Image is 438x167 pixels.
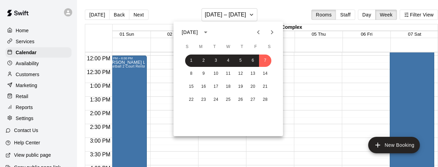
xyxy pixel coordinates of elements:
[185,81,197,93] button: 15
[234,81,247,93] button: 19
[234,94,247,106] button: 26
[249,40,262,54] span: Friday
[222,81,234,93] button: 18
[195,40,207,54] span: Monday
[222,68,234,80] button: 11
[200,26,211,38] button: calendar view is open, switch to year view
[210,68,222,80] button: 10
[210,81,222,93] button: 17
[247,55,259,67] button: 6
[259,81,271,93] button: 21
[197,81,210,93] button: 16
[259,94,271,106] button: 28
[222,40,234,54] span: Wednesday
[197,68,210,80] button: 9
[234,68,247,80] button: 12
[185,68,197,80] button: 8
[247,94,259,106] button: 27
[182,29,198,36] div: [DATE]
[263,40,275,54] span: Saturday
[185,55,197,67] button: 1
[197,94,210,106] button: 23
[259,55,271,67] button: 7
[222,55,234,67] button: 4
[210,94,222,106] button: 24
[265,25,279,39] button: Next month
[210,55,222,67] button: 3
[208,40,221,54] span: Tuesday
[236,40,248,54] span: Thursday
[234,55,247,67] button: 5
[185,94,197,106] button: 22
[247,68,259,80] button: 13
[252,25,265,39] button: Previous month
[181,40,193,54] span: Sunday
[259,68,271,80] button: 14
[247,81,259,93] button: 20
[197,55,210,67] button: 2
[222,94,234,106] button: 25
